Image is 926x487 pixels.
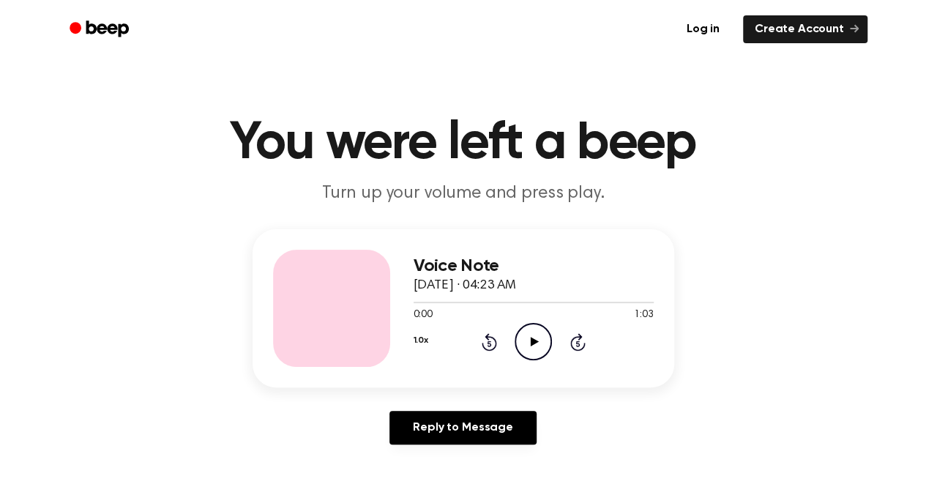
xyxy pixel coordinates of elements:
a: Reply to Message [389,411,536,445]
p: Turn up your volume and press play. [182,182,744,206]
a: Create Account [743,15,867,43]
span: 1:03 [634,308,653,323]
h3: Voice Note [414,256,654,276]
span: 0:00 [414,308,433,323]
a: Beep [59,15,142,44]
h1: You were left a beep [89,117,838,170]
span: [DATE] · 04:23 AM [414,279,516,292]
a: Log in [672,12,734,46]
button: 1.0x [414,328,428,353]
